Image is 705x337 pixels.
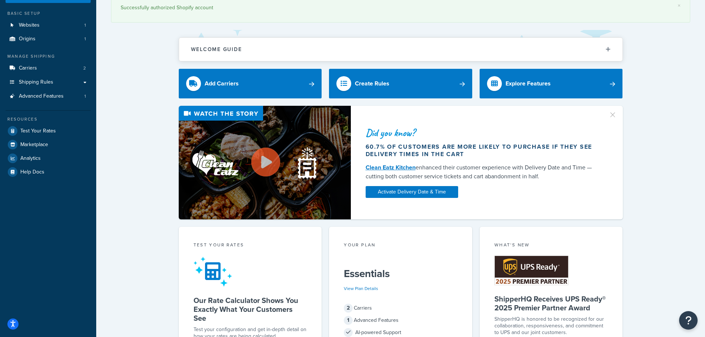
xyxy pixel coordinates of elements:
[83,65,86,71] span: 2
[20,142,48,148] span: Marketplace
[480,69,623,98] a: Explore Features
[20,169,44,175] span: Help Docs
[366,128,600,138] div: Did you know?
[19,79,53,85] span: Shipping Rules
[344,303,457,313] div: Carriers
[84,22,86,28] span: 1
[6,10,91,17] div: Basic Setup
[366,163,416,172] a: Clean Eatz Kitchen
[344,242,457,250] div: Your Plan
[344,285,378,292] a: View Plan Details
[344,315,457,326] div: Advanced Features
[19,36,36,42] span: Origins
[194,242,307,250] div: Test your rates
[6,32,91,46] li: Origins
[6,61,91,75] a: Carriers2
[6,124,91,138] a: Test Your Rates
[19,65,37,71] span: Carriers
[179,69,322,98] a: Add Carriers
[344,316,353,325] span: 1
[6,32,91,46] a: Origins1
[6,18,91,32] li: Websites
[6,90,91,103] li: Advanced Features
[179,38,622,61] button: Welcome Guide
[6,75,91,89] a: Shipping Rules
[494,242,608,250] div: What's New
[6,90,91,103] a: Advanced Features1
[179,106,351,219] img: Video thumbnail
[366,163,600,181] div: enhanced their customer experience with Delivery Date and Time — cutting both customer service ti...
[329,69,472,98] a: Create Rules
[205,78,239,89] div: Add Carriers
[20,128,56,134] span: Test Your Rates
[344,268,457,280] h5: Essentials
[19,22,40,28] span: Websites
[355,78,389,89] div: Create Rules
[494,316,608,336] p: ShipperHQ is honored to be recognized for our collaboration, responsiveness, and commitment to UP...
[6,18,91,32] a: Websites1
[194,296,307,323] h5: Our Rate Calculator Shows You Exactly What Your Customers See
[679,311,698,330] button: Open Resource Center
[506,78,551,89] div: Explore Features
[121,3,681,13] div: Successfully authorized Shopify account
[84,36,86,42] span: 1
[344,304,353,313] span: 2
[6,116,91,122] div: Resources
[6,165,91,179] a: Help Docs
[678,3,681,9] a: ×
[6,53,91,60] div: Manage Shipping
[494,294,608,312] h5: ShipperHQ Receives UPS Ready® 2025 Premier Partner Award
[20,155,41,162] span: Analytics
[366,186,458,198] a: Activate Delivery Date & Time
[6,61,91,75] li: Carriers
[366,143,600,158] div: 60.7% of customers are more likely to purchase if they see delivery times in the cart
[191,47,242,52] h2: Welcome Guide
[19,93,64,100] span: Advanced Features
[6,152,91,165] a: Analytics
[6,138,91,151] a: Marketplace
[84,93,86,100] span: 1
